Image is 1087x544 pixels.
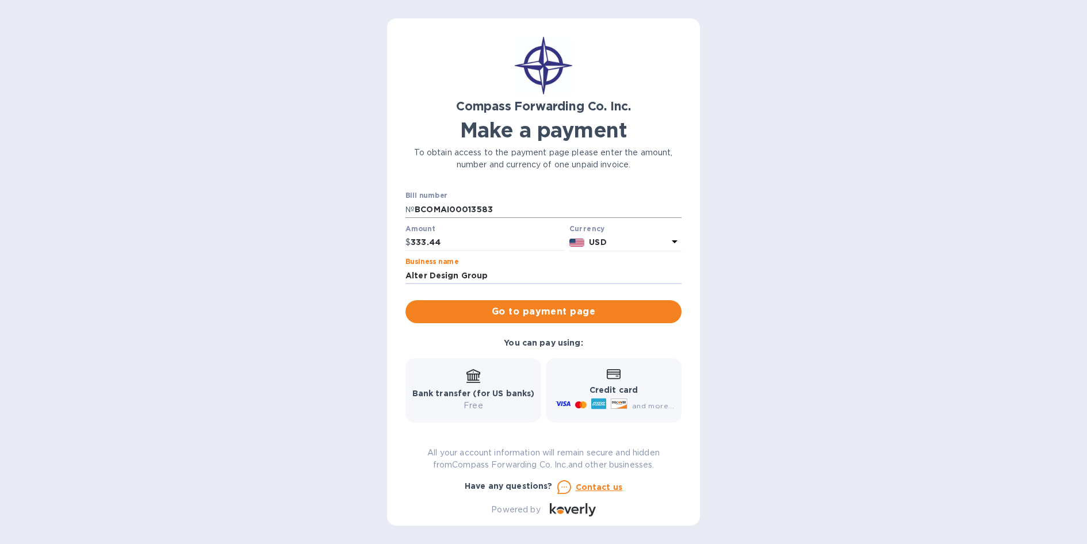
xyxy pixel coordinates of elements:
[576,482,623,492] u: Contact us
[415,305,672,319] span: Go to payment page
[491,504,540,516] p: Powered by
[405,300,682,323] button: Go to payment page
[504,338,583,347] b: You can pay using:
[569,224,605,233] b: Currency
[590,385,638,394] b: Credit card
[589,237,606,247] b: USD
[632,401,674,410] span: and more...
[415,201,682,218] input: Enter bill number
[405,204,415,216] p: №
[405,147,682,171] p: To obtain access to the payment page please enter the amount, number and currency of one unpaid i...
[405,267,682,284] input: Enter business name
[405,118,682,142] h1: Make a payment
[412,400,535,412] p: Free
[405,259,458,266] label: Business name
[411,234,565,251] input: 0.00
[405,225,435,232] label: Amount
[405,193,447,200] label: Bill number
[569,239,585,247] img: USD
[456,99,631,113] b: Compass Forwarding Co. Inc.
[412,389,535,398] b: Bank transfer (for US banks)
[465,481,553,491] b: Have any questions?
[405,447,682,471] p: All your account information will remain secure and hidden from Compass Forwarding Co. Inc. and o...
[405,236,411,248] p: $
